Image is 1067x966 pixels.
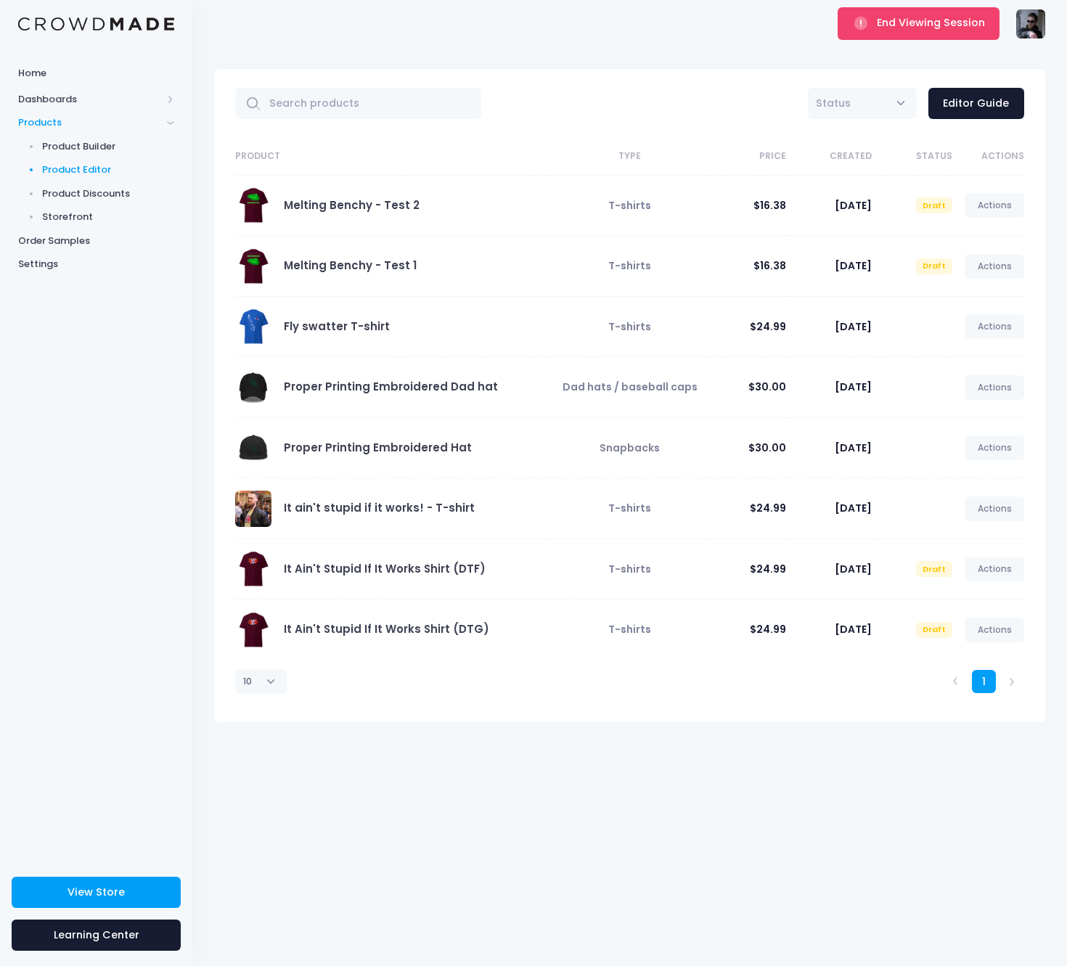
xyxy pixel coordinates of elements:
[284,561,486,576] a: It Ain't Stupid If It Works Shirt (DTF)
[750,622,786,637] span: $24.99
[928,88,1024,119] a: Editor Guide
[284,621,489,637] a: It Ain't Stupid If It Works Shirt (DTG)
[816,96,851,110] span: Status
[42,163,175,177] span: Product Editor
[965,435,1024,460] a: Actions
[284,379,498,394] a: Proper Printing Embroidered Dad hat
[235,88,481,119] input: Search products
[18,66,174,81] span: Home
[54,928,139,942] span: Learning Center
[753,258,786,273] span: $16.38
[748,441,786,455] span: $30.00
[750,319,786,334] span: $24.99
[965,314,1024,339] a: Actions
[12,877,181,908] a: View Store
[706,138,786,176] th: Price: activate to sort column ascending
[18,257,174,271] span: Settings
[835,258,872,273] span: [DATE]
[608,562,651,576] span: T-shirts
[748,380,786,394] span: $30.00
[750,562,786,576] span: $24.99
[965,496,1024,521] a: Actions
[965,254,1024,279] a: Actions
[965,375,1024,400] a: Actions
[872,138,952,176] th: Status: activate to sort column ascending
[608,319,651,334] span: T-shirts
[18,17,174,31] img: Logo
[753,198,786,213] span: $16.38
[877,15,985,30] span: End Viewing Session
[916,622,953,638] span: Draft
[835,380,872,394] span: [DATE]
[750,501,786,515] span: $24.99
[972,670,996,694] a: 1
[608,198,651,213] span: T-shirts
[835,441,872,455] span: [DATE]
[235,138,547,176] th: Product: activate to sort column ascending
[916,258,953,274] span: Draft
[786,138,872,176] th: Created: activate to sort column ascending
[42,139,175,154] span: Product Builder
[284,500,475,515] a: It ain't stupid if it works! - T-shirt
[952,138,1023,176] th: Actions: activate to sort column ascending
[284,440,472,455] a: Proper Printing Embroidered Hat
[1016,9,1045,38] img: User
[18,92,162,107] span: Dashboards
[965,618,1024,642] a: Actions
[608,258,651,273] span: T-shirts
[42,210,175,224] span: Storefront
[608,501,651,515] span: T-shirts
[42,187,175,201] span: Product Discounts
[18,115,162,130] span: Products
[284,197,420,213] a: Melting Benchy - Test 2
[608,622,651,637] span: T-shirts
[965,193,1024,218] a: Actions
[835,198,872,213] span: [DATE]
[838,7,999,39] button: End Viewing Session
[284,319,390,334] a: Fly swatter T-shirt
[835,501,872,515] span: [DATE]
[835,319,872,334] span: [DATE]
[835,622,872,637] span: [DATE]
[916,197,953,213] span: Draft
[547,138,705,176] th: Type: activate to sort column ascending
[965,557,1024,581] a: Actions
[835,562,872,576] span: [DATE]
[600,441,660,455] span: Snapbacks
[12,920,181,951] a: Learning Center
[18,234,174,248] span: Order Samples
[563,380,698,394] span: Dad hats / baseball caps
[808,88,917,119] span: Status
[816,96,851,111] span: Status
[916,561,953,577] span: Draft
[284,258,417,273] a: Melting Benchy - Test 1
[68,885,125,899] span: View Store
